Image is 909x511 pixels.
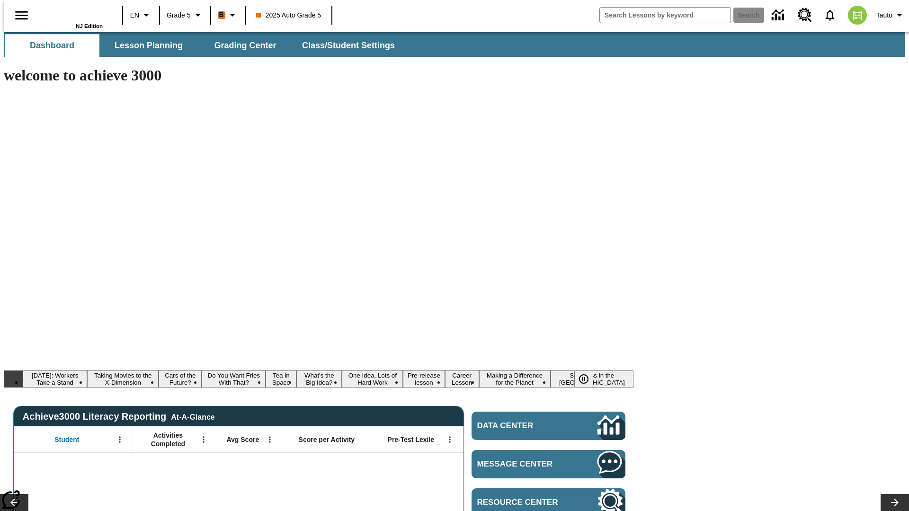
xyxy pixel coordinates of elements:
[342,370,403,388] button: Slide 7 One Idea, Lots of Hard Work
[87,370,159,388] button: Slide 2 Taking Movies to the X-Dimension
[263,432,277,447] button: Open Menu
[873,7,909,24] button: Profile/Settings
[198,34,293,57] button: Grading Center
[130,10,139,20] span: EN
[163,7,207,24] button: Grade: Grade 5, Select a grade
[214,7,242,24] button: Boost Class color is orange. Change class color
[101,34,196,57] button: Lesson Planning
[167,10,191,20] span: Grade 5
[477,421,566,431] span: Data Center
[574,370,603,388] div: Pause
[202,370,266,388] button: Slide 4 Do You Want Fries With That?
[299,435,355,444] span: Score per Activity
[137,431,199,448] span: Activities Completed
[443,432,457,447] button: Open Menu
[113,432,127,447] button: Open Menu
[472,412,625,440] a: Data Center
[23,370,87,388] button: Slide 1 Labor Day: Workers Take a Stand
[5,34,99,57] button: Dashboard
[766,2,792,28] a: Data Center
[551,370,634,388] button: Slide 11 Sleepless in the Animal Kingdom
[8,1,36,29] button: Open side menu
[574,370,593,388] button: Pause
[445,370,479,388] button: Slide 9 Career Lesson
[214,40,276,51] span: Grading Center
[4,67,633,84] h1: welcome to achieve 3000
[41,3,103,29] div: Home
[848,6,867,25] img: avatar image
[477,498,569,507] span: Resource Center
[159,370,202,388] button: Slide 3 Cars of the Future?
[876,10,892,20] span: Tauto
[226,435,259,444] span: Avg Score
[302,40,395,51] span: Class/Student Settings
[23,411,215,422] span: Achieve3000 Literacy Reporting
[115,40,183,51] span: Lesson Planning
[388,435,435,444] span: Pre-Test Lexile
[4,34,403,57] div: SubNavbar
[600,8,731,23] input: search field
[41,4,103,23] a: Home
[472,450,625,478] a: Message Center
[126,7,156,24] button: Language: EN, Select a language
[266,370,296,388] button: Slide 5 Tea in Space
[76,23,103,29] span: NJ Edition
[196,432,211,447] button: Open Menu
[403,370,445,388] button: Slide 8 Pre-release lesson
[294,34,402,57] button: Class/Student Settings
[477,459,569,469] span: Message Center
[818,3,842,27] a: Notifications
[4,32,905,57] div: SubNavbar
[792,2,818,28] a: Resource Center, Will open in new tab
[54,435,79,444] span: Student
[30,40,74,51] span: Dashboard
[256,10,321,20] span: 2025 Auto Grade 5
[881,494,909,511] button: Lesson carousel, Next
[296,370,342,388] button: Slide 6 What's the Big Idea?
[479,370,551,388] button: Slide 10 Making a Difference for the Planet
[842,3,873,27] button: Select a new avatar
[219,9,224,21] span: B
[171,411,214,422] div: At-A-Glance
